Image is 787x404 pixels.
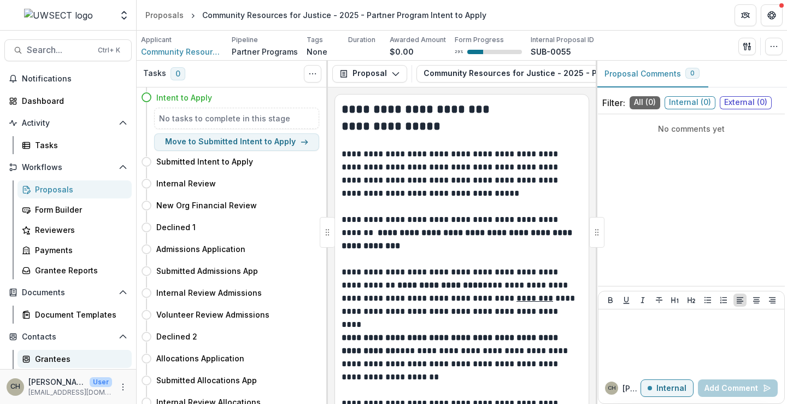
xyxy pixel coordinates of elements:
p: None [307,46,327,57]
a: Community Resources for Justice [141,46,223,57]
span: External ( 0 ) [720,96,772,109]
button: Align Center [750,294,763,307]
p: Duration [348,35,375,45]
div: Proposals [145,9,184,21]
a: Payments [17,241,132,259]
p: Applicant [141,35,172,45]
button: Partners [735,4,756,26]
button: Underline [620,294,633,307]
button: Move to Submitted Intent to Apply [154,133,319,151]
div: Grantee Reports [35,265,123,276]
button: Notifications [4,70,132,87]
p: User [90,377,112,387]
div: Reviewers [35,224,123,236]
button: More [116,380,130,394]
div: Tasks [35,139,123,151]
nav: breadcrumb [141,7,491,23]
span: Activity [22,119,114,128]
button: Heading 2 [685,294,698,307]
p: $0.00 [390,46,414,57]
button: Open Documents [4,284,132,301]
p: Internal [656,384,686,393]
h4: Internal Review Admissions [156,287,262,298]
button: Add Comment [698,379,778,397]
a: Grantees [17,350,132,368]
a: Form Builder [17,201,132,219]
p: Form Progress [455,35,504,45]
button: Proposal Comments [596,61,708,87]
button: Toggle View Cancelled Tasks [304,65,321,83]
h4: Admissions Application [156,243,245,255]
span: Search... [27,45,91,55]
div: Carli Herz [608,385,616,391]
span: All ( 0 ) [630,96,660,109]
p: SUB-0055 [531,46,571,57]
button: Internal [641,379,694,397]
div: Grantees [35,353,123,365]
span: Internal ( 0 ) [665,96,715,109]
div: Document Templates [35,309,123,320]
button: Ordered List [717,294,730,307]
div: Community Resources for Justice - 2025 - Partner Program Intent to Apply [202,9,486,21]
h3: Tasks [143,69,166,78]
button: Bullet List [701,294,714,307]
div: Dashboard [22,95,123,107]
div: Carli Herz [10,383,20,390]
p: Tags [307,35,323,45]
a: Dashboard [4,92,132,110]
a: Document Templates [17,306,132,324]
h4: Volunteer Review Admissions [156,309,269,320]
h4: Submitted Allocations App [156,374,257,386]
p: Awarded Amount [390,35,446,45]
button: Italicize [636,294,649,307]
a: Proposals [17,180,132,198]
button: Heading 1 [668,294,682,307]
span: Contacts [22,332,114,342]
p: [PERSON_NAME] [622,383,641,394]
a: Proposals [141,7,188,23]
button: Open Activity [4,114,132,132]
p: [PERSON_NAME] [28,376,85,388]
span: Documents [22,288,114,297]
p: Internal Proposal ID [531,35,594,45]
h4: Internal Review [156,178,216,189]
h5: No tasks to complete in this stage [159,113,314,124]
button: Open Workflows [4,159,132,176]
button: Open Contacts [4,328,132,346]
h4: Intent to Apply [156,92,212,103]
a: Grantee Reports [17,261,132,279]
h4: Declined 2 [156,331,197,342]
p: No comments yet [602,123,780,134]
a: Tasks [17,136,132,154]
h4: Submitted Intent to Apply [156,156,253,167]
img: UWSECT logo [24,9,93,22]
button: Strike [653,294,666,307]
button: Community Resources for Justice - 2025 - Partner Program Intent to Apply [416,65,747,83]
div: Proposals [35,184,123,195]
h4: Allocations Application [156,353,244,364]
p: Partner Programs [232,46,298,57]
span: Notifications [22,74,127,84]
p: 29 % [455,48,463,56]
h4: New Org Financial Review [156,200,257,211]
button: Proposal [332,65,407,83]
a: Reviewers [17,221,132,239]
button: Get Help [761,4,783,26]
p: Filter: [602,96,625,109]
button: Align Left [733,294,747,307]
button: Bold [604,294,617,307]
div: Payments [35,244,123,256]
div: Form Builder [35,204,123,215]
h4: Submitted Admissions App [156,265,258,277]
p: [EMAIL_ADDRESS][DOMAIN_NAME] [28,388,112,397]
span: 0 [690,69,695,77]
span: 0 [171,67,185,80]
button: Open entity switcher [116,4,132,26]
span: Workflows [22,163,114,172]
div: Ctrl + K [96,44,122,56]
h4: Declined 1 [156,221,196,233]
p: Pipeline [232,35,258,45]
button: Search... [4,39,132,61]
button: Align Right [766,294,779,307]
